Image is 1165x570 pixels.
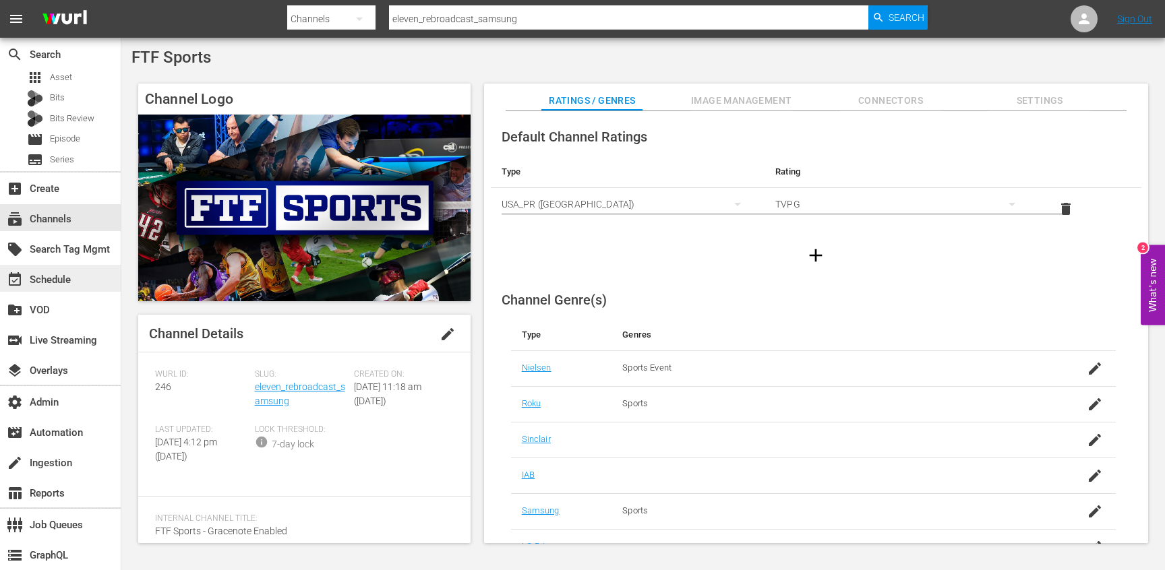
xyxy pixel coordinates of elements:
[7,272,23,288] span: Schedule
[138,84,471,115] h4: Channel Logo
[522,541,565,551] a: LG Primary
[691,92,792,109] span: Image Management
[889,5,924,30] span: Search
[354,381,421,406] span: [DATE] 11:18 am ([DATE])
[272,437,314,451] div: 7-day lock
[255,381,345,406] a: eleven_rebroadcast_samsung
[522,398,541,408] a: Roku
[765,156,1038,188] th: Rating
[27,110,43,127] div: Bits Review
[50,112,94,125] span: Bits Review
[27,90,43,106] div: Bits
[431,318,464,350] button: edit
[32,3,97,35] img: ans4CAIJ8jUAAAAAAAAAAAAAAAAAAAAAAAAgQb4GAAAAAAAAAAAAAAAAAAAAAAAAJMjXAAAAAAAAAAAAAAAAAAAAAAAAgAT5G...
[138,115,471,301] img: FTF Sports
[7,181,23,197] span: Create
[131,48,211,67] span: FTF Sports
[522,434,551,444] a: Sinclair
[50,91,65,104] span: Bits
[255,435,268,449] span: info
[155,369,248,380] span: Wurl ID:
[502,292,607,308] span: Channel Genre(s)
[7,46,23,63] span: Search
[522,362,551,373] a: Nielsen
[7,332,23,348] span: Live Streaming
[27,152,43,168] span: Series
[1117,13,1152,24] a: Sign Out
[868,5,928,30] button: Search
[1058,201,1074,217] span: delete
[491,156,1141,230] table: simple table
[7,424,23,441] span: Automation
[354,369,447,380] span: Created On:
[50,71,72,84] span: Asset
[1050,193,1082,225] button: delete
[7,547,23,563] span: GraphQL
[149,325,243,342] span: Channel Details
[7,485,23,501] span: Reports
[8,11,24,27] span: menu
[7,517,23,533] span: Job Queues
[511,319,612,351] th: Type
[7,362,23,379] span: Overlays
[541,92,643,109] span: Ratings / Genres
[155,513,447,524] span: Internal Channel Title:
[155,381,171,392] span: 246
[775,185,1027,223] div: TVPG
[502,129,647,145] span: Default Channel Ratings
[440,326,456,342] span: edit
[1137,243,1148,253] div: 2
[491,156,765,188] th: Type
[255,369,348,380] span: Slug:
[155,424,248,435] span: Last Updated:
[50,132,80,146] span: Episode
[255,424,348,435] span: Lock Threshold:
[7,302,23,318] span: VOD
[1141,245,1165,325] button: Open Feedback Widget
[840,92,941,109] span: Connectors
[7,211,23,227] span: Channels
[522,505,560,515] a: Samsung
[502,185,754,223] div: USA_PR ([GEOGRAPHIC_DATA])
[522,470,535,480] a: IAB
[7,455,23,471] span: Ingestion
[50,153,74,166] span: Series
[27,131,43,148] span: Episode
[989,92,1090,109] span: Settings
[155,526,287,536] span: FTF Sports - Gracenote Enabled
[155,437,217,462] span: [DATE] 4:12 pm ([DATE])
[7,394,23,410] span: Admin
[611,319,1048,351] th: Genres
[27,69,43,86] span: Asset
[7,241,23,257] span: Search Tag Mgmt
